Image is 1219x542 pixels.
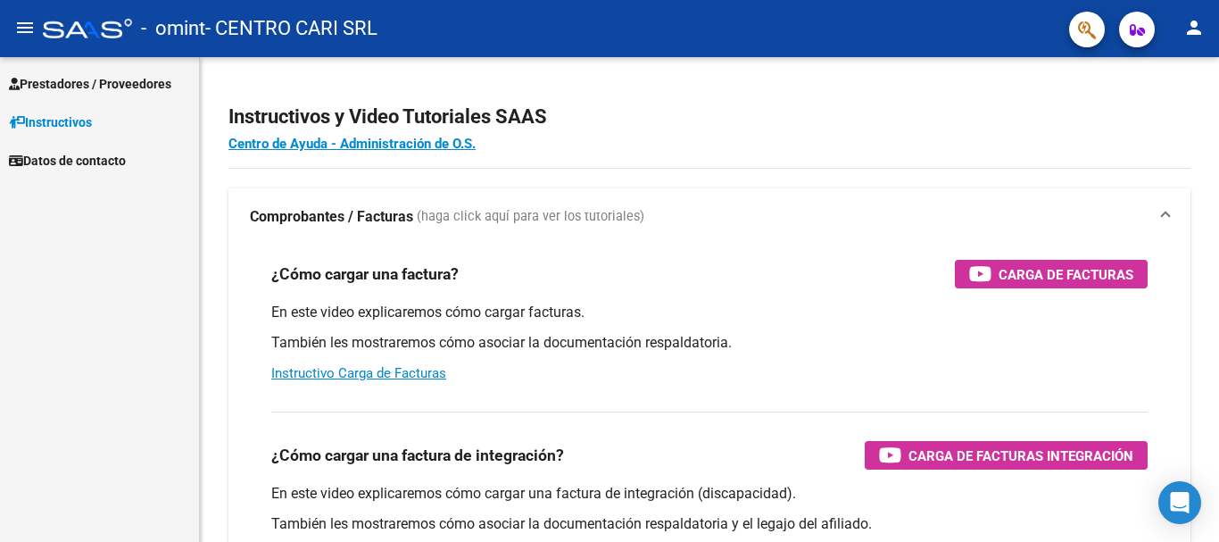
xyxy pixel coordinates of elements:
mat-expansion-panel-header: Comprobantes / Facturas (haga click aquí para ver los tutoriales) [228,188,1190,246]
p: También les mostraremos cómo asociar la documentación respaldatoria y el legajo del afiliado. [271,514,1148,534]
a: Instructivo Carga de Facturas [271,365,446,381]
mat-icon: menu [14,17,36,38]
a: Centro de Ayuda - Administración de O.S. [228,136,476,152]
button: Carga de Facturas [955,260,1148,288]
p: En este video explicaremos cómo cargar una factura de integración (discapacidad). [271,484,1148,504]
span: Carga de Facturas Integración [908,445,1133,467]
span: - omint [141,9,205,48]
strong: Comprobantes / Facturas [250,207,413,227]
mat-icon: person [1183,17,1205,38]
h3: ¿Cómo cargar una factura de integración? [271,443,564,468]
span: Carga de Facturas [999,263,1133,286]
span: (haga click aquí para ver los tutoriales) [417,207,644,227]
span: Datos de contacto [9,151,126,171]
span: Instructivos [9,113,92,132]
span: - CENTRO CARI SRL [205,9,377,48]
h3: ¿Cómo cargar una factura? [271,262,459,287]
div: Open Intercom Messenger [1158,481,1201,524]
span: Prestadores / Proveedores [9,74,171,94]
h2: Instructivos y Video Tutoriales SAAS [228,100,1190,134]
p: En este video explicaremos cómo cargar facturas. [271,303,1148,322]
button: Carga de Facturas Integración [865,441,1148,470]
p: También les mostraremos cómo asociar la documentación respaldatoria. [271,333,1148,353]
